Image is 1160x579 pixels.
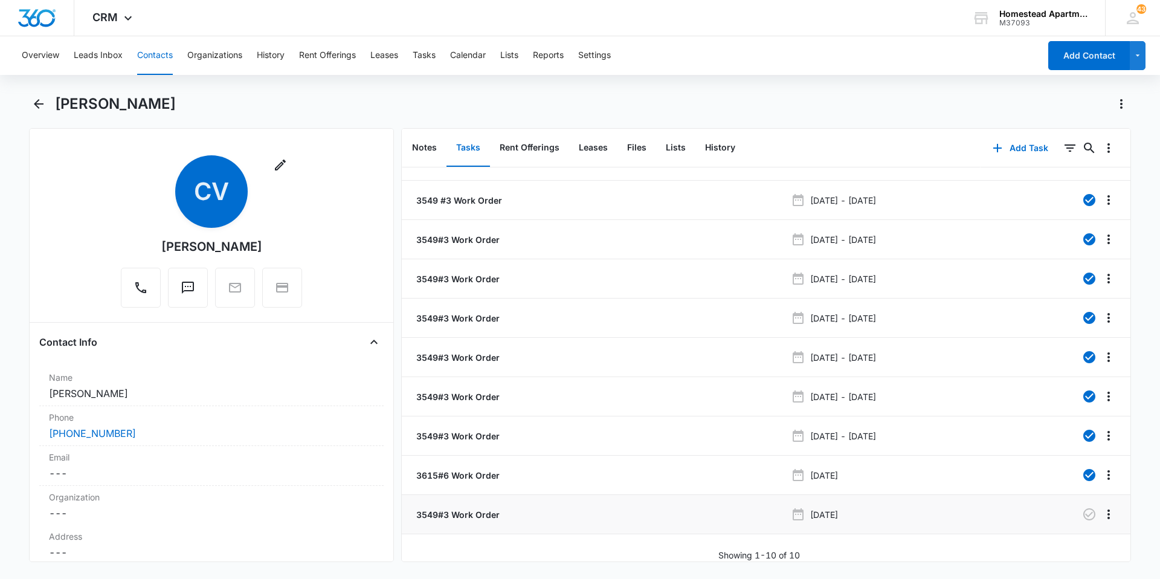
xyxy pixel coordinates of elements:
button: History [257,36,285,75]
a: 3549#3 Work Order [414,233,500,246]
button: Add Contact [1048,41,1130,70]
a: 3549#3 Work Order [414,312,500,325]
p: Showing 1-10 of 10 [718,549,800,561]
button: Overflow Menu [1099,269,1118,288]
div: Organization--- [39,486,384,525]
button: Overview [22,36,59,75]
a: [PHONE_NUMBER] [49,426,136,441]
button: Leads Inbox [74,36,123,75]
a: 3549#3 Work Order [414,430,500,442]
p: [DATE] - [DATE] [810,390,876,403]
button: Contacts [137,36,173,75]
button: Files [617,129,656,167]
a: 3549#3 Work Order [414,351,500,364]
button: Lists [656,129,695,167]
button: Overflow Menu [1099,465,1118,485]
a: 3615#6 Work Order [414,469,500,482]
label: Name [49,371,374,384]
button: Reports [533,36,564,75]
label: Address [49,530,374,543]
button: Overflow Menu [1099,426,1118,445]
button: Leases [370,36,398,75]
button: Overflow Menu [1099,387,1118,406]
button: Tasks [413,36,436,75]
a: Text [168,286,208,297]
button: Leases [569,129,617,167]
a: Call [121,286,161,297]
div: notifications count [1136,4,1146,14]
button: Call [121,268,161,308]
button: Tasks [446,129,490,167]
button: History [695,129,745,167]
label: Email [49,451,374,464]
button: Filters [1060,138,1080,158]
div: Phone[PHONE_NUMBER] [39,406,384,446]
h1: [PERSON_NAME] [55,95,176,113]
a: 3549#3 Work Order [414,508,500,521]
button: Overflow Menu [1099,308,1118,328]
button: Overflow Menu [1099,230,1118,249]
button: Organizations [187,36,242,75]
button: Overflow Menu [1099,190,1118,210]
h4: Contact Info [39,335,97,349]
button: Text [168,268,208,308]
p: [DATE] - [DATE] [810,233,876,246]
dd: --- [49,466,374,480]
button: Overflow Menu [1099,138,1118,158]
dd: --- [49,545,374,560]
button: Settings [578,36,611,75]
span: 43 [1136,4,1146,14]
a: 3549#3 Work Order [414,273,500,285]
p: [DATE] - [DATE] [810,273,876,285]
label: Organization [49,491,374,503]
button: Calendar [450,36,486,75]
span: CRM [92,11,118,24]
label: Phone [49,411,374,424]
p: [DATE] - [DATE] [810,430,876,442]
button: Add Task [981,134,1060,163]
button: Back [29,94,48,114]
a: 3549 #3 Work Order [414,194,502,207]
button: Lists [500,36,518,75]
button: Close [364,332,384,352]
div: Address--- [39,525,384,565]
button: Rent Offerings [490,129,569,167]
div: Email--- [39,446,384,486]
p: [DATE] [810,508,838,521]
p: [DATE] - [DATE] [810,194,876,207]
div: [PERSON_NAME] [161,238,262,256]
dd: [PERSON_NAME] [49,386,374,401]
div: account name [999,9,1087,19]
span: CV [175,155,248,228]
button: Search... [1080,138,1099,158]
button: Actions [1112,94,1131,114]
button: Rent Offerings [299,36,356,75]
p: [DATE] - [DATE] [810,351,876,364]
div: account id [999,19,1087,27]
dd: --- [49,506,374,520]
button: Overflow Menu [1099,505,1118,524]
a: 3549#3 Work Order [414,390,500,403]
button: Overflow Menu [1099,348,1118,367]
button: Notes [402,129,446,167]
p: [DATE] [810,469,838,482]
p: [DATE] - [DATE] [810,312,876,325]
div: Name[PERSON_NAME] [39,366,384,406]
